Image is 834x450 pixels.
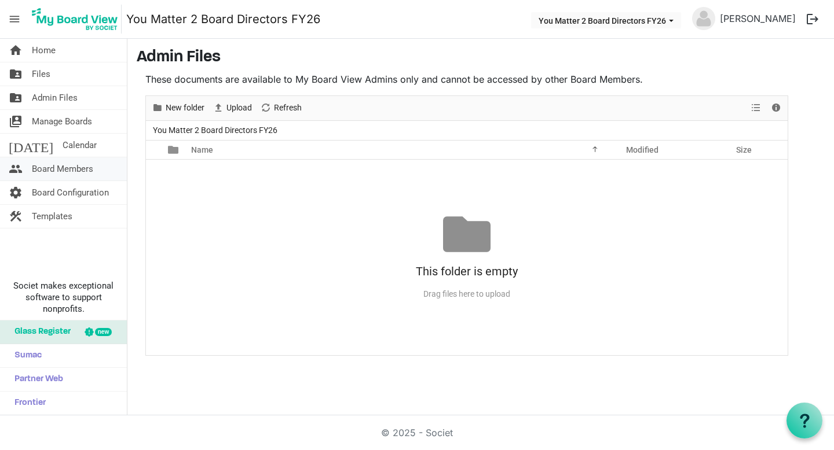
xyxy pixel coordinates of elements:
a: You Matter 2 Board Directors FY26 [126,8,320,31]
div: New folder [148,96,209,120]
span: Societ makes exceptional software to support nonprofits. [5,280,122,315]
a: © 2025 - Societ [381,427,453,438]
button: View dropdownbutton [749,101,763,115]
img: My Board View Logo [28,5,122,34]
span: Calendar [63,134,97,157]
span: Name [191,145,213,154]
span: Manage Boards [32,110,92,133]
span: Modified [626,145,659,154]
span: construction [9,205,23,228]
span: Size [736,145,752,154]
span: Upload [225,101,253,115]
span: settings [9,181,23,204]
div: new [95,328,112,336]
button: logout [800,7,825,31]
a: My Board View Logo [28,5,126,34]
div: Details [766,96,786,120]
span: folder_shared [9,86,23,109]
span: You Matter 2 Board Directors FY26 [151,123,280,138]
div: Upload [209,96,256,120]
span: [DATE] [9,134,53,157]
div: View [747,96,766,120]
div: Drag files here to upload [146,285,788,304]
p: These documents are available to My Board View Admins only and cannot be accessed by other Board ... [145,72,788,86]
a: [PERSON_NAME] [715,7,800,30]
span: Files [32,62,50,86]
img: no-profile-picture.svg [692,7,715,30]
span: folder_shared [9,62,23,86]
span: Home [32,39,56,62]
div: Refresh [256,96,306,120]
span: Admin Files [32,86,78,109]
span: home [9,39,23,62]
span: Partner Web [9,368,63,391]
span: people [9,157,23,180]
span: Glass Register [9,320,71,344]
button: You Matter 2 Board Directors FY26 dropdownbutton [531,12,681,28]
button: New folder [150,101,207,115]
span: switch_account [9,110,23,133]
span: New folder [164,101,206,115]
span: Sumac [9,344,42,367]
button: Refresh [258,101,304,115]
h3: Admin Files [137,48,825,68]
button: Upload [211,101,254,115]
span: Refresh [273,101,303,115]
span: Frontier [9,392,46,415]
div: This folder is empty [146,258,788,285]
span: Templates [32,205,72,228]
button: Details [769,101,784,115]
span: Board Configuration [32,181,109,204]
span: menu [3,8,25,30]
span: Board Members [32,157,93,180]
